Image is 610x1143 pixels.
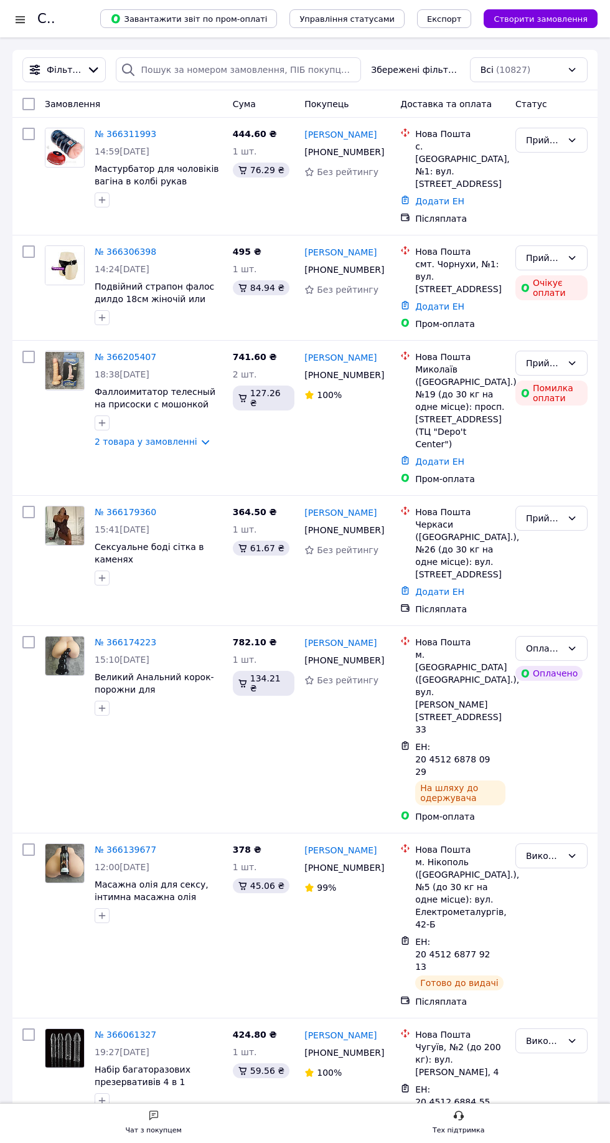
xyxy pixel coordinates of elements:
a: Фото товару [45,245,85,285]
h1: Список замовлень [37,11,164,26]
a: Сексуальне боді сітка в каменях [95,542,204,564]
div: На шляху до одержувача [415,780,505,805]
div: Пром-оплата [415,810,505,823]
div: [PHONE_NUMBER] [302,859,381,876]
span: 15:41[DATE] [95,524,149,534]
div: Оплачено [526,642,562,655]
div: Чат з покупцем [126,1124,182,1137]
div: Прийнято [526,251,562,265]
a: № 366311993 [95,129,156,139]
span: Управління статусами [299,14,395,24]
div: 127.26 ₴ [233,386,295,410]
a: № 366179360 [95,507,156,517]
a: Додати ЕН [415,301,464,311]
div: смт. Чорнухи, №1: вул. [STREET_ADDRESS] [415,258,505,295]
a: № 366139677 [95,845,156,855]
div: Післяплата [415,603,505,615]
a: Створити замовлення [471,13,598,23]
div: [PHONE_NUMBER] [302,652,381,669]
button: Створити замовлення [484,9,598,28]
div: Тех підтримка [433,1124,485,1137]
a: Додати ЕН [415,457,464,467]
a: [PERSON_NAME] [304,1029,377,1041]
div: [PHONE_NUMBER] [302,366,381,384]
a: № 366306398 [95,247,156,257]
span: Завантажити звіт по пром-оплаті [110,13,267,24]
span: 1 шт. [233,524,257,534]
img: Фото товару [45,129,84,167]
span: Експорт [427,14,462,24]
img: Фото товару [45,246,84,285]
div: Нова Пошта [415,843,505,856]
div: Післяплата [415,995,505,1008]
span: Без рейтингу [317,545,378,555]
div: Прийнято [526,511,562,525]
span: Без рейтингу [317,285,378,295]
span: 14:24[DATE] [95,264,149,274]
div: Миколаїв ([GEOGRAPHIC_DATA].), №19 (до 30 кг на одне місце): просп. [STREET_ADDRESS] (ТЦ "Depo't ... [415,363,505,450]
div: м. Нікополь ([GEOGRAPHIC_DATA].), №5 (до 30 кг на одне місце): вул. Електрометалургів, 42-Б [415,856,505,931]
span: 1 шт. [233,862,257,872]
span: Доставка та оплата [400,99,492,109]
span: 99% [317,883,336,893]
a: Масажна олія для сексу, інтимна масажна олія зігрівальна, мастило з феромонами Made in [GEOGRAPHI... [95,880,209,939]
span: 1 шт. [233,1047,257,1057]
div: Пром-оплата [415,318,505,330]
span: ЕН: 20 4512 6878 0929 [415,742,490,777]
span: Покупець [304,99,349,109]
div: 134.21 ₴ [233,671,295,696]
a: Фото товару [45,1028,85,1068]
span: Всі [481,64,494,76]
a: № 366061327 [95,1030,156,1040]
a: [PERSON_NAME] [304,128,377,141]
div: Виконано [526,1034,562,1048]
span: 495 ₴ [233,247,261,257]
a: [PERSON_NAME] [304,351,377,364]
span: 1 шт. [233,264,257,274]
img: Фото товару [45,1029,84,1068]
span: 378 ₴ [233,845,261,855]
div: 84.94 ₴ [233,280,289,295]
span: 444.60 ₴ [233,129,277,139]
input: Пошук за номером замовлення, ПІБ покупця, номером телефону, Email, номером накладної [116,57,362,82]
span: ЕН: 20 4512 6884 5534 [415,1084,490,1119]
span: Збережені фільтри: [371,64,459,76]
div: Виконано [526,849,562,863]
span: 1 шт. [233,655,257,665]
div: Нова Пошта [415,1028,505,1041]
a: Великий Анальний корок-порожни для екстремального сексу фістинга 15 см [95,672,214,719]
a: Фото товару [45,128,85,168]
span: Без рейтингу [317,675,378,685]
div: Оплачено [515,666,583,681]
button: Експорт [417,9,472,28]
a: Додати ЕН [415,587,464,597]
img: Фото товару [45,506,84,545]
div: Нова Пошта [415,128,505,140]
div: 45.06 ₴ [233,878,289,893]
div: Нова Пошта [415,636,505,648]
span: Набір багаторазових презервативів 4 в 1 [95,1065,190,1087]
span: Фаллоимитатор телесный на присоски с мошонкой фаллосы дилдо самотык для женщин фалосы,фалос с яич... [95,387,222,447]
span: 12:00[DATE] [95,862,149,872]
span: ЕН: 20 4512 6877 9213 [415,937,490,972]
div: Очікує оплати [515,275,588,300]
a: Подвійний страпон фалос дилдо 18см жіночій или для пар з анальною і вагінальною пробкою [95,282,214,329]
a: 2 товара у замовленні [95,437,197,447]
a: № 366174223 [95,637,156,647]
span: 1 шт. [233,146,257,156]
span: 741.60 ₴ [233,352,277,362]
a: № 366205407 [95,352,156,362]
div: 61.67 ₴ [233,541,289,556]
div: Нова Пошта [415,351,505,363]
img: Фото товару [45,844,84,883]
a: Мастурбатор для чоловіків вагіна в колбі рукав реалістична тілесний кібер кожа мастурбатор для му... [95,164,220,224]
span: 15:10[DATE] [95,655,149,665]
div: [PHONE_NUMBER] [302,1044,381,1061]
span: 14:59[DATE] [95,146,149,156]
button: Завантажити звіт по пром-оплаті [100,9,277,28]
a: Фото товару [45,636,85,676]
